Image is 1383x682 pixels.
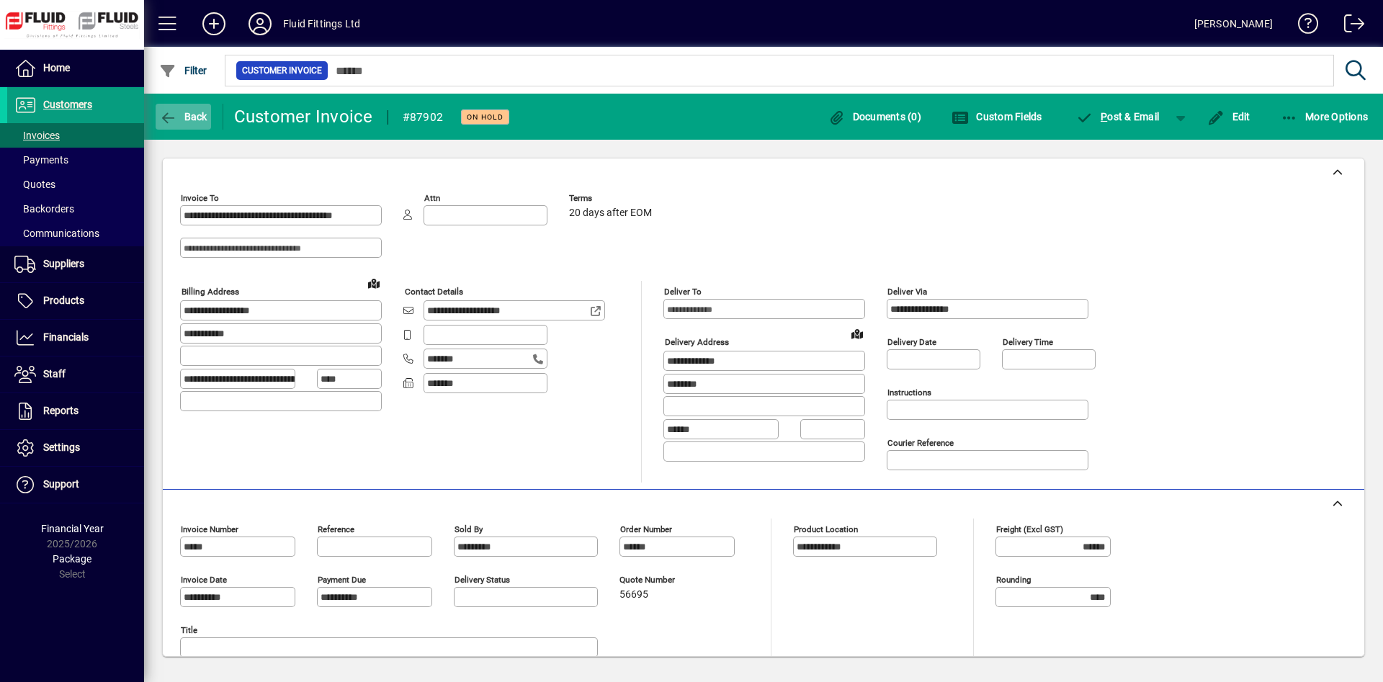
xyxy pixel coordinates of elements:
[234,105,373,128] div: Customer Invoice
[569,207,652,219] span: 20 days after EOM
[43,441,80,453] span: Settings
[887,438,954,448] mat-label: Courier Reference
[887,387,931,398] mat-label: Instructions
[1101,111,1107,122] span: P
[14,179,55,190] span: Quotes
[318,575,366,585] mat-label: Payment due
[14,228,99,239] span: Communications
[43,331,89,343] span: Financials
[620,524,672,534] mat-label: Order number
[619,589,648,601] span: 56695
[664,287,702,297] mat-label: Deliver To
[1281,111,1369,122] span: More Options
[467,112,503,122] span: On hold
[181,524,238,534] mat-label: Invoice number
[7,283,144,319] a: Products
[181,193,219,203] mat-label: Invoice To
[156,104,211,130] button: Back
[1076,111,1160,122] span: ost & Email
[1204,104,1254,130] button: Edit
[455,524,483,534] mat-label: Sold by
[1333,3,1365,50] a: Logout
[846,322,869,345] a: View on map
[7,197,144,221] a: Backorders
[7,467,144,503] a: Support
[159,65,207,76] span: Filter
[619,575,706,585] span: Quote number
[43,368,66,380] span: Staff
[1069,104,1167,130] button: Post & Email
[952,111,1042,122] span: Custom Fields
[424,193,440,203] mat-label: Attn
[43,62,70,73] span: Home
[996,524,1063,534] mat-label: Freight (excl GST)
[1194,12,1273,35] div: [PERSON_NAME]
[242,63,322,78] span: Customer Invoice
[887,337,936,347] mat-label: Delivery date
[887,287,927,297] mat-label: Deliver via
[794,524,858,534] mat-label: Product location
[7,172,144,197] a: Quotes
[1277,104,1372,130] button: More Options
[1003,337,1053,347] mat-label: Delivery time
[362,272,385,295] a: View on map
[7,123,144,148] a: Invoices
[191,11,237,37] button: Add
[828,111,921,122] span: Documents (0)
[14,203,74,215] span: Backorders
[181,625,197,635] mat-label: Title
[824,104,925,130] button: Documents (0)
[7,320,144,356] a: Financials
[41,523,104,534] span: Financial Year
[1287,3,1319,50] a: Knowledge Base
[455,575,510,585] mat-label: Delivery status
[43,258,84,269] span: Suppliers
[7,356,144,392] a: Staff
[43,99,92,110] span: Customers
[53,553,91,565] span: Package
[569,194,655,203] span: Terms
[156,58,211,84] button: Filter
[144,104,223,130] app-page-header-button: Back
[948,104,1046,130] button: Custom Fields
[181,575,227,585] mat-label: Invoice date
[283,12,360,35] div: Fluid Fittings Ltd
[14,130,60,141] span: Invoices
[43,405,79,416] span: Reports
[7,430,144,466] a: Settings
[14,154,68,166] span: Payments
[7,50,144,86] a: Home
[996,575,1031,585] mat-label: Rounding
[7,148,144,172] a: Payments
[43,295,84,306] span: Products
[318,524,354,534] mat-label: Reference
[403,106,444,129] div: #87902
[159,111,207,122] span: Back
[237,11,283,37] button: Profile
[43,478,79,490] span: Support
[7,393,144,429] a: Reports
[7,246,144,282] a: Suppliers
[1207,111,1250,122] span: Edit
[7,221,144,246] a: Communications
